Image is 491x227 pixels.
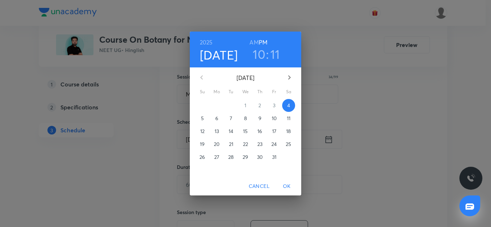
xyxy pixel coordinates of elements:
[286,141,291,148] p: 25
[239,88,252,95] span: We
[268,125,281,138] button: 17
[215,128,219,135] p: 13
[253,125,266,138] button: 16
[229,141,233,148] p: 21
[200,141,205,148] p: 19
[270,47,280,62] button: 11
[253,138,266,151] button: 23
[272,153,276,161] p: 31
[282,138,295,151] button: 25
[272,128,276,135] p: 17
[214,141,220,148] p: 20
[201,115,204,122] p: 5
[199,153,205,161] p: 26
[253,151,266,164] button: 30
[282,112,295,125] button: 11
[257,128,262,135] p: 16
[210,138,223,151] button: 20
[272,115,277,122] p: 10
[257,153,263,161] p: 30
[266,47,269,62] h3: :
[196,125,209,138] button: 12
[268,112,281,125] button: 10
[225,88,238,95] span: Tu
[258,115,261,122] p: 9
[215,115,218,122] p: 6
[229,128,233,135] p: 14
[210,88,223,95] span: Mo
[210,112,223,125] button: 6
[253,88,266,95] span: Th
[196,88,209,95] span: Su
[286,128,291,135] p: 18
[225,138,238,151] button: 21
[210,125,223,138] button: 13
[268,88,281,95] span: Fr
[214,153,219,161] p: 27
[268,151,281,164] button: 31
[200,47,238,62] button: [DATE]
[196,112,209,125] button: 5
[282,125,295,138] button: 18
[210,151,223,164] button: 27
[225,125,238,138] button: 14
[287,102,290,109] p: 4
[196,138,209,151] button: 19
[249,37,258,47] button: AM
[239,138,252,151] button: 22
[253,47,265,62] button: 10
[239,151,252,164] button: 29
[239,125,252,138] button: 15
[268,138,281,151] button: 24
[225,151,238,164] button: 28
[271,141,277,148] p: 24
[225,112,238,125] button: 7
[210,74,281,82] p: [DATE]
[282,99,295,112] button: 4
[259,37,267,47] button: PM
[230,115,232,122] p: 7
[200,37,213,47] button: 2025
[246,180,272,193] button: Cancel
[282,88,295,95] span: Sa
[243,141,248,148] p: 22
[239,112,252,125] button: 8
[278,182,295,191] span: OK
[249,182,270,191] span: Cancel
[244,115,247,122] p: 8
[243,128,248,135] p: 15
[287,115,290,122] p: 11
[257,141,262,148] p: 23
[200,128,205,135] p: 12
[243,153,248,161] p: 29
[196,151,209,164] button: 26
[253,112,266,125] button: 9
[228,153,234,161] p: 28
[275,180,298,193] button: OK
